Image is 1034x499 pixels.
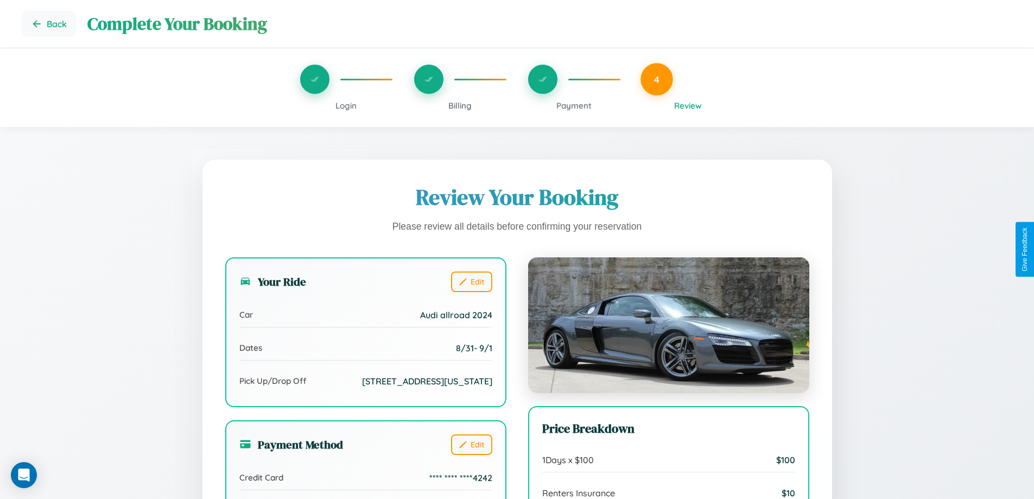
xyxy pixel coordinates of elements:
[782,488,795,498] span: $ 10
[239,274,306,289] h3: Your Ride
[239,343,262,353] span: Dates
[239,309,253,320] span: Car
[22,11,77,37] button: Go back
[225,218,809,236] p: Please review all details before confirming your reservation
[239,437,343,452] h3: Payment Method
[335,100,357,111] span: Login
[542,488,615,498] span: Renters Insurance
[654,73,659,85] span: 4
[542,454,594,465] span: 1 Days x $ 100
[239,376,307,386] span: Pick Up/Drop Off
[239,472,283,483] span: Credit Card
[451,434,492,455] button: Edit
[1021,228,1029,271] div: Give Feedback
[456,343,492,353] span: 8 / 31 - 9 / 1
[674,100,702,111] span: Review
[87,12,1012,36] h1: Complete Your Booking
[362,376,492,387] span: [STREET_ADDRESS][US_STATE]
[776,454,795,465] span: $ 100
[451,271,492,292] button: Edit
[528,257,809,393] img: Audi allroad
[448,100,472,111] span: Billing
[542,420,795,437] h3: Price Breakdown
[225,182,809,212] h1: Review Your Booking
[11,462,37,488] div: Open Intercom Messenger
[556,100,592,111] span: Payment
[420,309,492,320] span: Audi allroad 2024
